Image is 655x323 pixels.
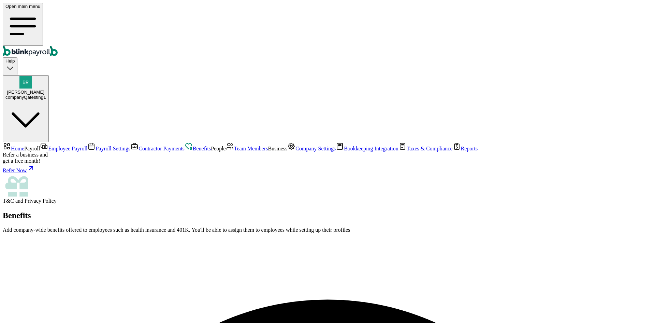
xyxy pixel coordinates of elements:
span: T&C [3,198,14,204]
a: Taxes & Compliance [398,146,453,151]
span: Contractor Payments [139,146,185,151]
a: Team Members [226,146,268,151]
span: [PERSON_NAME] [7,90,44,95]
span: and [3,198,57,204]
div: companyQatesting1 [5,95,46,100]
p: Add company-wide benefits offered to employees such as health insurance and 401K. You'll be able ... [3,227,652,233]
span: Taxes & Compliance [407,146,453,151]
span: Payroll [24,146,40,151]
a: Reports [453,146,478,151]
a: Company Settings [287,146,336,151]
a: Refer Now [3,164,652,174]
nav: Global [3,3,652,57]
button: [PERSON_NAME]companyQatesting1 [3,75,49,143]
span: Reports [461,146,478,151]
span: Business [268,146,287,151]
button: Help [3,57,17,75]
a: Employee Payroll [40,146,87,151]
a: Benefits [185,146,211,151]
span: Benefits [193,146,211,151]
a: Payroll Settings [87,146,130,151]
span: Open main menu [5,4,40,9]
span: Team Members [234,146,268,151]
span: Bookkeeping Integration [344,146,398,151]
a: Home [3,146,24,151]
iframe: Chat Widget [621,290,655,323]
h2: Benefits [3,211,652,220]
span: Employee Payroll [48,146,87,151]
button: Open main menu [3,3,43,46]
span: People [211,146,226,151]
span: Payroll Settings [96,146,130,151]
span: Privacy Policy [25,198,57,204]
a: Contractor Payments [130,146,185,151]
nav: Sidebar [3,142,652,204]
a: Bookkeeping Integration [336,146,398,151]
span: Home [11,146,24,151]
span: Help [5,58,15,64]
span: Company Settings [295,146,336,151]
div: Refer a business and get a free month! [3,152,652,164]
